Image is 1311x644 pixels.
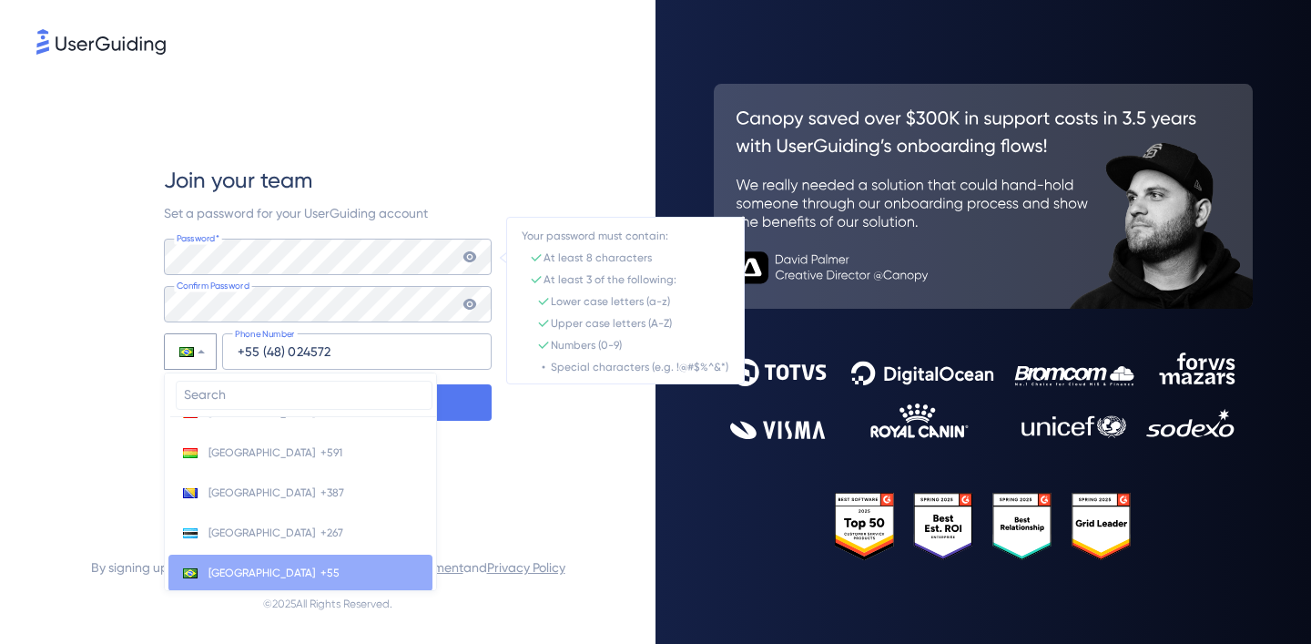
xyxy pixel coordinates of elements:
div: Brazil: + 55 [165,334,216,369]
span: [GEOGRAPHIC_DATA] [208,445,315,460]
span: [GEOGRAPHIC_DATA] [208,486,315,500]
span: [GEOGRAPHIC_DATA] [208,566,315,580]
span: +55 [320,566,340,580]
span: +591 [320,445,342,460]
div: Special characters (e.g. !@#$%^&*) [551,360,728,374]
img: 8faab4ba6bc7696a72372aa768b0286c.svg [36,29,166,55]
div: Lower case letters (a-z) [551,294,670,309]
img: 26c0aa7c25a843aed4baddd2b5e0fa68.svg [714,84,1253,310]
input: Phone Number [222,333,492,370]
span: Join your team [164,166,312,195]
span: Set a password for your UserGuiding account [164,206,428,220]
span: By signing up, you agree to our and [91,557,565,578]
img: 25303e33045975176eb484905ab012ff.svg [835,493,1132,560]
div: Upper case letters (A-Z) [551,316,672,331]
input: Search [176,381,432,410]
div: At least 8 characters [544,250,652,265]
span: +387 [320,486,344,500]
span: [GEOGRAPHIC_DATA] [208,526,315,540]
div: At least 3 of the following: [544,272,676,287]
div: Numbers (0-9) [551,338,622,353]
img: 9302ce2ac39453076f5bc0f2f2ca889b.svg [730,353,1236,439]
div: Your password must contain: [522,229,668,243]
a: Privacy Policy [487,560,565,575]
span: © 2025 All Rights Reserved. [263,593,392,615]
span: +267 [320,526,343,540]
